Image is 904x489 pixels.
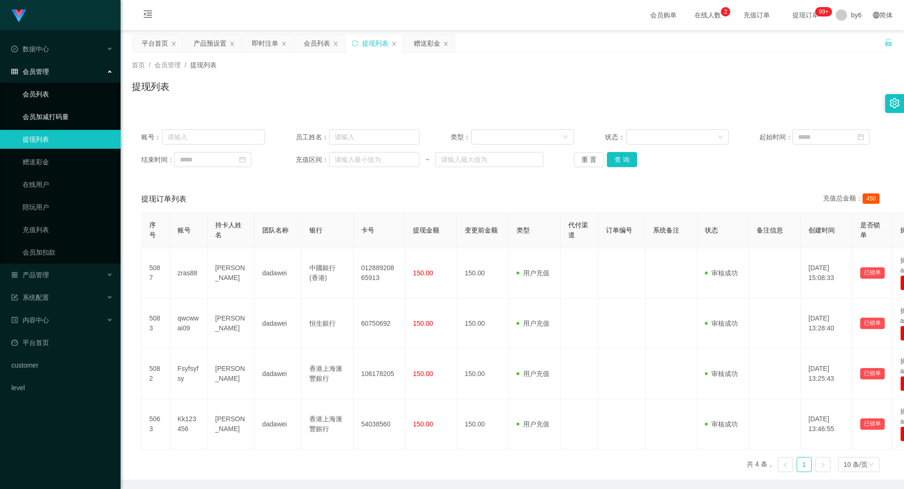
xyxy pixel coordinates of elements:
span: 在线人数 [690,12,726,18]
td: 恒生銀行 [302,298,354,349]
span: 变更前金额 [465,226,498,234]
span: / [149,61,151,69]
span: 结束时间： [141,155,174,165]
button: 查 询 [607,152,637,167]
button: 已锁单 [860,267,885,279]
td: 150.00 [457,248,509,298]
span: 卡号 [361,226,374,234]
p: 2 [724,7,727,16]
span: 审核成功 [705,420,738,428]
a: 图标: dashboard平台首页 [11,333,113,352]
td: [PERSON_NAME] [208,399,255,449]
input: 请输入最小值为 [329,152,420,167]
i: 图标: sync [352,40,358,47]
a: customer [11,356,113,375]
td: Kk123456 [170,399,208,449]
td: 5083 [142,298,170,349]
i: 图标: appstore-o [11,272,18,278]
i: 图标: down [868,462,874,468]
td: 150.00 [457,298,509,349]
span: 首页 [132,61,145,69]
img: logo.9652507e.png [11,9,26,23]
i: 图标: close [171,41,177,47]
div: 充值总金额： [823,193,883,205]
td: 01288920865913 [354,248,405,298]
span: 团队名称 [262,226,289,234]
span: 银行 [309,226,323,234]
span: 150.00 [413,320,433,327]
span: 用户充值 [517,320,549,327]
i: 图标: close [229,41,235,47]
a: 赠送彩金 [23,152,113,171]
td: [PERSON_NAME] [208,298,255,349]
a: 在线用户 [23,175,113,194]
span: 会员管理 [11,68,49,75]
td: dadawei [255,298,302,349]
td: Fsyfsyfsy [170,349,208,399]
button: 已锁单 [860,318,885,329]
span: 150.00 [413,269,433,277]
a: 会员加减打码量 [23,107,113,126]
td: dadawei [255,399,302,449]
span: 提现订单列表 [141,193,186,205]
span: 持卡人姓名 [215,221,242,239]
td: [DATE] 13:25:43 [801,349,853,399]
td: 5063 [142,399,170,449]
span: 账号 [178,226,191,234]
li: 下一页 [815,457,831,472]
span: 450 [863,193,880,204]
span: 充值订单 [739,12,775,18]
i: 图标: profile [11,317,18,323]
input: 请输入最大值为 [436,152,543,167]
span: 提现订单 [788,12,823,18]
li: 1 [797,457,812,472]
span: 审核成功 [705,370,738,377]
input: 请输入 [329,129,420,144]
span: 150.00 [413,370,433,377]
a: 陪玩用户 [23,198,113,216]
td: dadawei [255,248,302,298]
span: 状态： [605,132,626,142]
span: 是否锁单 [860,221,880,239]
li: 上一页 [778,457,793,472]
a: 充值列表 [23,220,113,239]
span: 用户充值 [517,370,549,377]
span: 创建时间 [808,226,835,234]
div: 会员列表 [304,34,330,52]
sup: 334 [815,7,832,16]
span: ~ [420,155,436,165]
li: 共 4 条， [747,457,774,472]
td: [PERSON_NAME] [208,349,255,399]
span: 类型： [451,132,472,142]
button: 已锁单 [860,368,885,379]
input: 请输入 [162,129,265,144]
td: 香港上海滙豐銀行 [302,399,354,449]
a: 1 [797,457,811,472]
span: 产品管理 [11,271,49,279]
span: 充值区间： [296,155,329,165]
td: [DATE] 13:46:55 [801,399,853,449]
div: 10 条/页 [844,457,868,472]
span: / [185,61,186,69]
span: 审核成功 [705,269,738,277]
td: [DATE] 15:08:33 [801,248,853,298]
i: 图标: close [391,41,397,47]
span: 起始时间： [759,132,792,142]
i: 图标: menu-fold [132,0,164,31]
span: 内容中心 [11,316,49,324]
div: 平台首页 [142,34,168,52]
span: 会员管理 [154,61,181,69]
td: 150.00 [457,399,509,449]
i: 图标: calendar [239,156,246,163]
a: 会员列表 [23,85,113,104]
i: 图标: table [11,68,18,75]
span: 用户充值 [517,420,549,428]
i: 图标: close [443,41,449,47]
span: 系统备注 [653,226,679,234]
div: 产品预设置 [194,34,226,52]
td: 5087 [142,248,170,298]
i: 图标: down [718,134,723,141]
a: 会员加扣款 [23,243,113,262]
i: 图标: close [333,41,339,47]
span: 审核成功 [705,320,738,327]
